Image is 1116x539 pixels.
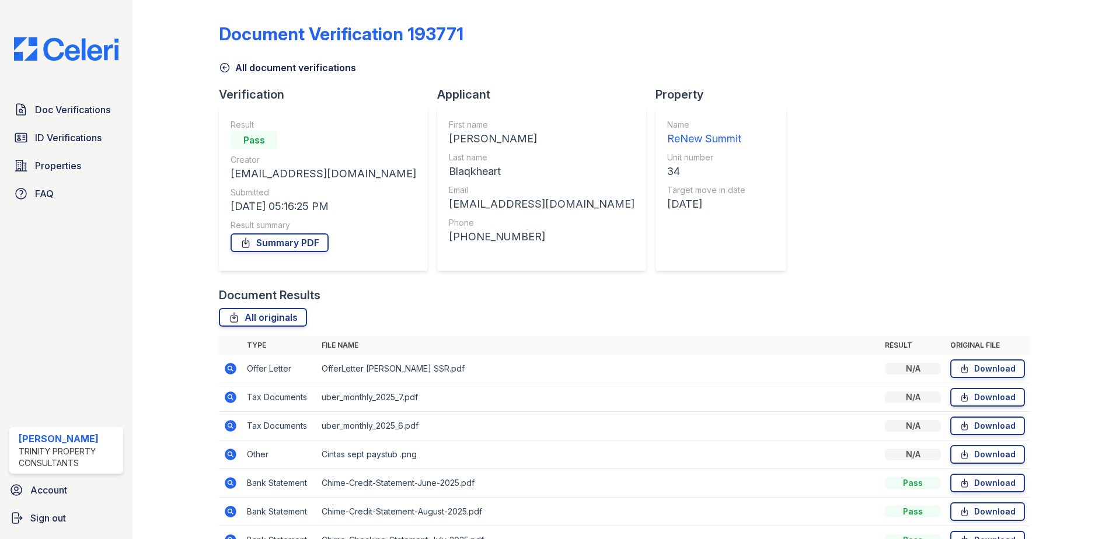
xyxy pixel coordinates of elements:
div: Target move in date [667,184,745,196]
td: Tax Documents [242,412,317,440]
div: [EMAIL_ADDRESS][DOMAIN_NAME] [231,166,416,182]
span: FAQ [35,187,54,201]
div: Phone [449,217,634,229]
div: Unit number [667,152,745,163]
a: Account [5,478,128,502]
div: N/A [885,391,941,403]
a: Download [950,445,1025,464]
div: N/A [885,449,941,460]
a: Name ReNew Summit [667,119,745,147]
a: Download [950,359,1025,378]
a: Download [950,388,1025,407]
a: Download [950,416,1025,435]
div: Pass [231,131,277,149]
a: Properties [9,154,123,177]
img: CE_Logo_Blue-a8612792a0a2168367f1c8372b55b34899dd931a85d93a1a3d3e32e68fde9ad4.png [5,37,128,61]
td: Chime-Credit-Statement-August-2025.pdf [317,498,880,526]
div: [DATE] 05:16:25 PM [231,198,416,215]
td: Chime-Credit-Statement-June-2025.pdf [317,469,880,498]
div: Property [655,86,796,103]
div: Document Verification 193771 [219,23,463,44]
span: ID Verifications [35,131,102,145]
a: ID Verifications [9,126,123,149]
td: uber_monthly_2025_7.pdf [317,383,880,412]
div: Trinity Property Consultants [19,446,118,469]
div: Name [667,119,745,131]
div: [PHONE_NUMBER] [449,229,634,245]
a: All document verifications [219,61,356,75]
div: Result summary [231,219,416,231]
td: uber_monthly_2025_6.pdf [317,412,880,440]
div: Submitted [231,187,416,198]
a: Download [950,474,1025,492]
td: Other [242,440,317,469]
a: Download [950,502,1025,521]
a: FAQ [9,182,123,205]
div: N/A [885,363,941,374]
a: Doc Verifications [9,98,123,121]
div: ReNew Summit [667,131,745,147]
span: Account [30,483,67,497]
th: Type [242,336,317,355]
div: Document Results [219,287,320,303]
div: Pass [885,506,941,517]
td: Tax Documents [242,383,317,412]
a: Sign out [5,506,128,530]
div: Applicant [437,86,655,103]
td: Bank Statement [242,498,317,526]
div: [DATE] [667,196,745,212]
td: Cintas sept paystub .png [317,440,880,469]
th: Original file [946,336,1030,355]
span: Sign out [30,511,66,525]
div: Verification [219,86,437,103]
td: Bank Statement [242,469,317,498]
div: Last name [449,152,634,163]
div: Blaqkheart [449,163,634,180]
div: Email [449,184,634,196]
div: First name [449,119,634,131]
th: File name [317,336,880,355]
div: Result [231,119,416,131]
a: Summary PDF [231,233,329,252]
div: [PERSON_NAME] [19,432,118,446]
div: N/A [885,420,941,432]
span: Properties [35,159,81,173]
span: Doc Verifications [35,103,110,117]
div: Creator [231,154,416,166]
a: All originals [219,308,307,327]
div: Pass [885,477,941,489]
div: [EMAIL_ADDRESS][DOMAIN_NAME] [449,196,634,212]
th: Result [880,336,946,355]
td: Offer Letter [242,355,317,383]
div: 34 [667,163,745,180]
div: [PERSON_NAME] [449,131,634,147]
td: OfferLetter [PERSON_NAME] SSR.pdf [317,355,880,383]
